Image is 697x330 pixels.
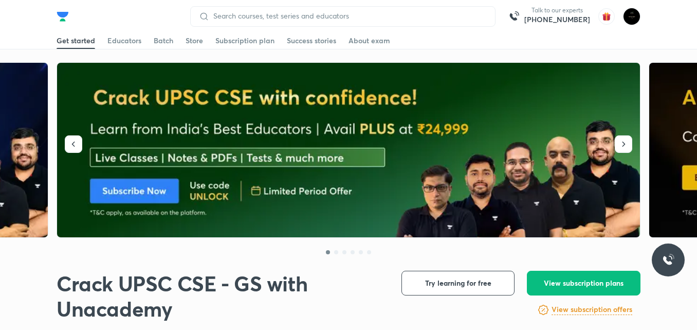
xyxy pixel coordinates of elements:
span: View subscription plans [544,278,623,288]
a: Store [186,32,203,49]
div: Subscription plan [215,36,274,46]
img: call-us [504,6,524,27]
h1: Crack UPSC CSE - GS with Unacademy [57,271,385,321]
div: Store [186,36,203,46]
button: Try learning for free [401,271,515,296]
a: Batch [154,32,173,49]
img: ttu [662,254,674,266]
input: Search courses, test series and educators [209,12,487,20]
a: About exam [348,32,390,49]
span: Try learning for free [425,278,491,288]
a: View subscription offers [552,304,632,316]
a: Get started [57,32,95,49]
img: Company Logo [57,10,69,23]
h6: View subscription offers [552,304,632,315]
a: Educators [107,32,141,49]
img: avatar [598,8,615,25]
div: Get started [57,36,95,46]
a: Subscription plan [215,32,274,49]
img: karan bhuva [623,8,640,25]
a: Success stories [287,32,336,49]
button: View subscription plans [527,271,640,296]
a: [PHONE_NUMBER] [524,14,590,25]
p: Talk to our experts [524,6,590,14]
div: Batch [154,36,173,46]
div: Educators [107,36,141,46]
div: About exam [348,36,390,46]
div: Success stories [287,36,336,46]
